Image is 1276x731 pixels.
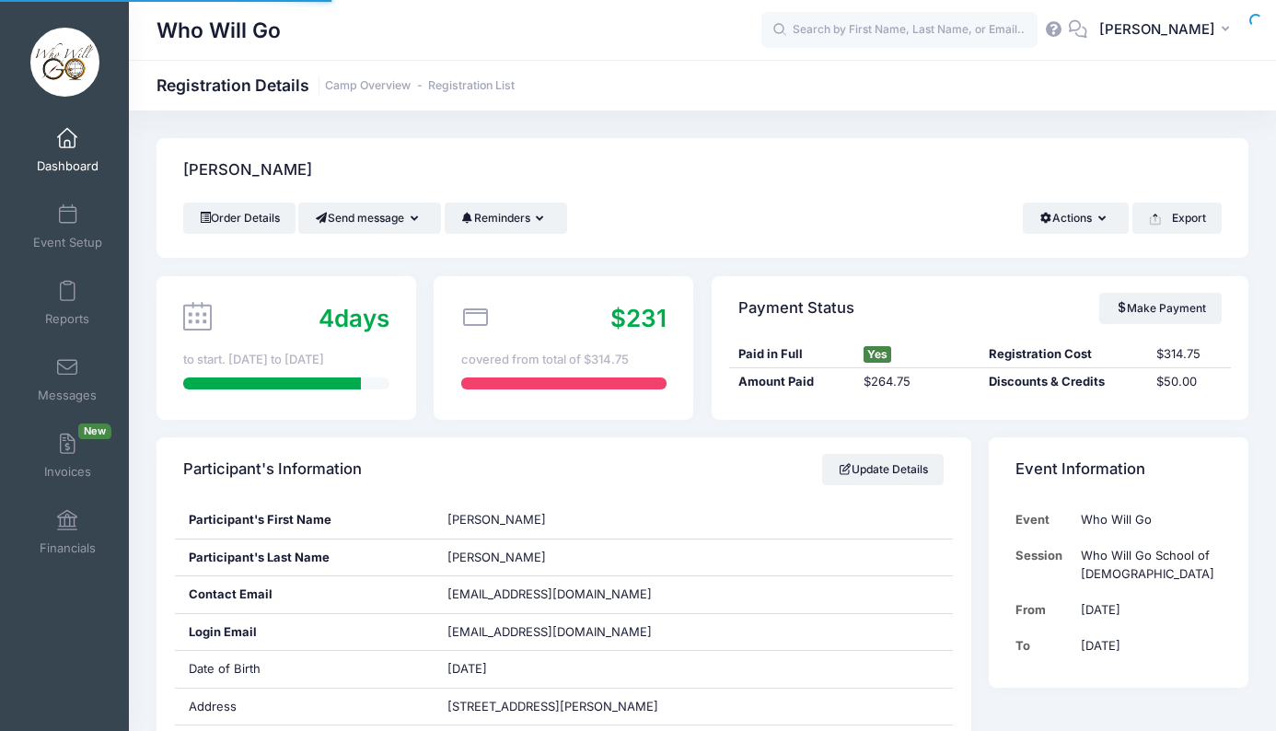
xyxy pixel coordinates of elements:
h4: [PERSON_NAME] [183,145,312,197]
span: [PERSON_NAME] [447,550,546,564]
div: Address [175,689,435,725]
span: [PERSON_NAME] [1099,19,1215,40]
a: Order Details [183,203,296,234]
h4: Payment Status [738,282,854,334]
td: [DATE] [1072,592,1222,628]
span: Financials [40,540,96,556]
div: Participant's First Name [175,502,435,539]
span: [EMAIL_ADDRESS][DOMAIN_NAME] [447,586,652,601]
span: [STREET_ADDRESS][PERSON_NAME] [447,699,658,714]
span: Dashboard [37,158,99,174]
span: Event Setup [33,235,102,250]
a: Registration List [428,79,515,93]
a: Make Payment [1099,293,1222,324]
a: InvoicesNew [24,424,111,488]
a: Camp Overview [325,79,411,93]
div: days [319,300,389,336]
div: Discounts & Credits [980,373,1146,391]
span: 4 [319,304,334,332]
button: Send message [298,203,441,234]
button: Actions [1023,203,1129,234]
a: Reports [24,271,111,335]
div: $50.00 [1147,373,1231,391]
div: Contact Email [175,576,435,613]
input: Search by First Name, Last Name, or Email... [761,12,1038,49]
h4: Participant's Information [183,444,362,496]
a: Update Details [822,454,945,485]
div: Date of Birth [175,651,435,688]
div: $264.75 [854,373,980,391]
td: To [1015,628,1072,664]
a: Dashboard [24,118,111,182]
button: Reminders [445,203,567,234]
span: Yes [864,346,891,363]
span: [DATE] [447,661,487,676]
span: Messages [38,388,97,403]
h1: Registration Details [157,75,515,95]
a: Event Setup [24,194,111,259]
td: Who Will Go School of [DEMOGRAPHIC_DATA] [1072,538,1222,592]
td: [DATE] [1072,628,1222,664]
a: Financials [24,500,111,564]
div: covered from total of $314.75 [461,351,667,369]
img: Who Will Go [30,28,99,97]
td: Who Will Go [1072,502,1222,538]
div: Registration Cost [980,345,1146,364]
span: $231 [610,304,667,332]
h1: Who Will Go [157,9,281,52]
div: $314.75 [1147,345,1231,364]
td: Session [1015,538,1072,592]
span: Reports [45,311,89,327]
div: Participant's Last Name [175,540,435,576]
span: [PERSON_NAME] [447,512,546,527]
a: Messages [24,347,111,412]
button: [PERSON_NAME] [1087,9,1248,52]
h4: Event Information [1015,444,1145,496]
div: to start. [DATE] to [DATE] [183,351,389,369]
td: Event [1015,502,1072,538]
span: Invoices [44,464,91,480]
span: New [78,424,111,439]
div: Amount Paid [729,373,854,391]
div: Paid in Full [729,345,854,364]
span: [EMAIL_ADDRESS][DOMAIN_NAME] [447,623,678,642]
button: Export [1132,203,1222,234]
div: Login Email [175,614,435,651]
td: From [1015,592,1072,628]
